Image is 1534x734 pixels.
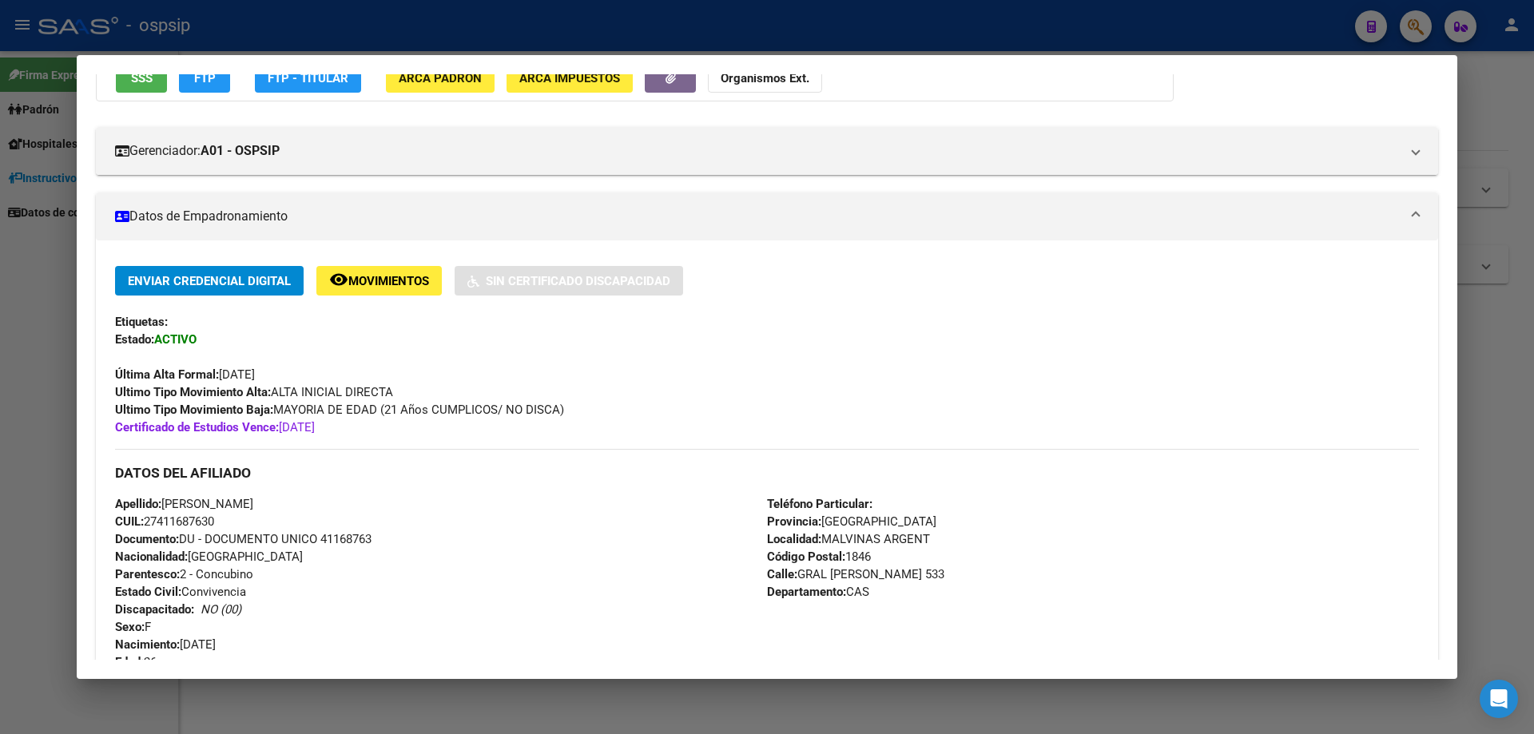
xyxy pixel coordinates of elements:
button: SSS [116,63,167,93]
strong: Apellido: [115,497,161,511]
strong: Certificado de Estudios Vence: [115,420,279,434]
span: CAS [767,585,869,599]
button: Organismos Ext. [708,63,822,93]
span: [GEOGRAPHIC_DATA] [115,550,303,564]
button: ARCA Padrón [386,63,495,93]
strong: Parentesco: [115,567,180,581]
strong: Provincia: [767,514,821,529]
strong: Ultimo Tipo Movimiento Baja: [115,403,273,417]
mat-icon: remove_red_eye [329,270,348,289]
strong: Edad: [115,655,144,669]
mat-panel-title: Gerenciador: [115,141,1400,161]
span: Convivencia [115,585,246,599]
span: MALVINAS ARGENT [767,532,930,546]
strong: Estado: [115,332,154,347]
span: 2 - Concubino [115,567,253,581]
strong: Discapacitado: [115,602,194,617]
span: [DATE] [115,420,315,434]
span: ARCA Padrón [399,71,482,85]
button: FTP - Titular [255,63,361,93]
strong: ACTIVO [154,332,197,347]
strong: Código Postal: [767,550,845,564]
button: Movimientos [316,266,442,296]
strong: Calle: [767,567,797,581]
i: NO (00) [201,602,241,617]
strong: A01 - OSPSIP [201,141,280,161]
span: ARCA Impuestos [519,71,620,85]
button: ARCA Impuestos [507,63,633,93]
span: FTP - Titular [268,71,348,85]
div: Open Intercom Messenger [1480,680,1518,718]
span: Sin Certificado Discapacidad [486,274,670,288]
strong: Teléfono Particular: [767,497,872,511]
span: SSS [131,71,153,85]
span: [GEOGRAPHIC_DATA] [767,514,936,529]
mat-expansion-panel-header: Gerenciador:A01 - OSPSIP [96,127,1438,175]
mat-expansion-panel-header: Datos de Empadronamiento [96,192,1438,240]
span: MAYORIA DE EDAD (21 Años CUMPLICOS/ NO DISCA) [115,403,564,417]
strong: Documento: [115,532,179,546]
strong: Nacimiento: [115,637,180,652]
strong: Sexo: [115,620,145,634]
span: [DATE] [115,367,255,382]
span: FTP [194,71,216,85]
strong: Departamento: [767,585,846,599]
strong: CUIL: [115,514,144,529]
strong: Organismos Ext. [721,71,809,85]
span: F [115,620,151,634]
span: ALTA INICIAL DIRECTA [115,385,393,399]
h3: DATOS DEL AFILIADO [115,464,1419,482]
strong: Etiquetas: [115,315,168,329]
mat-panel-title: Datos de Empadronamiento [115,207,1400,226]
span: Enviar Credencial Digital [128,274,291,288]
strong: Estado Civil: [115,585,181,599]
button: Sin Certificado Discapacidad [455,266,683,296]
strong: Nacionalidad: [115,550,188,564]
span: GRAL [PERSON_NAME] 533 [767,567,944,581]
span: [DATE] [115,637,216,652]
strong: Última Alta Formal: [115,367,219,382]
strong: Ultimo Tipo Movimiento Alta: [115,385,271,399]
span: 1846 [767,550,871,564]
span: DU - DOCUMENTO UNICO 41168763 [115,532,372,546]
button: FTP [179,63,230,93]
span: 26 [115,655,157,669]
button: Enviar Credencial Digital [115,266,304,296]
span: [PERSON_NAME] [115,497,253,511]
span: 27411687630 [115,514,214,529]
span: Movimientos [348,274,429,288]
strong: Localidad: [767,532,821,546]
